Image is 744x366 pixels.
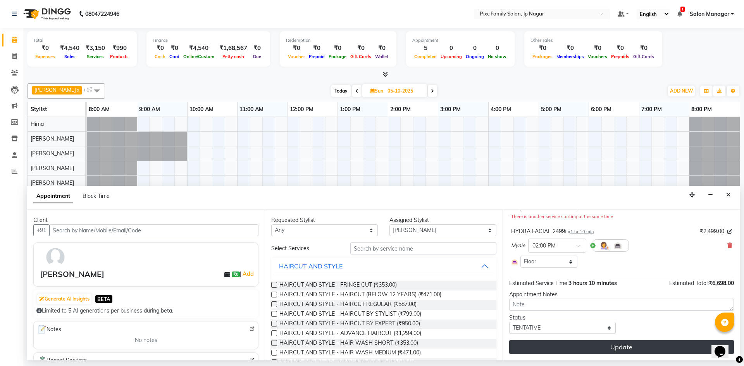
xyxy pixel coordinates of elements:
span: Appointment [33,189,73,203]
div: Requested Stylist [271,216,378,224]
small: for [565,229,594,234]
span: HAIRCUT AND STYLE - ADVANCE HAIRCUT (₹1,294.00) [279,329,421,339]
button: ADD NEW [668,86,695,96]
span: Cash [153,54,167,59]
div: ₹0 [373,44,390,53]
div: Client [33,216,258,224]
span: Sun [369,88,385,94]
div: ₹4,540 [181,44,216,53]
span: Gift Cards [631,54,656,59]
input: 2025-10-05 [385,85,424,97]
div: HYDRA FACIAL 2499 [511,227,594,235]
a: 2:00 PM [388,104,413,115]
div: 5 [412,44,439,53]
span: Mynie [511,242,525,249]
span: Prepaid [307,54,327,59]
a: 3:00 PM [438,104,463,115]
i: Edit price [727,229,732,234]
span: Upcoming [439,54,464,59]
span: No show [486,54,508,59]
span: HAIRCUT AND STYLE - HAIRCUT REGULAR (₹587.00) [279,300,417,310]
div: Status [509,314,616,322]
img: logo [20,3,73,25]
span: HAIRCUT AND STYLE - FRINGE CUT (₹353.00) [279,281,397,290]
div: 0 [439,44,464,53]
a: 1 [677,10,682,17]
div: ₹0 [307,44,327,53]
span: Stylist [31,106,47,113]
small: There is another service starting at the same time [511,214,613,219]
div: Limited to 5 AI generations per business during beta. [36,307,255,315]
input: Search by service name [350,242,496,254]
span: | [240,269,255,278]
span: HAIRCUT AND STYLE - HAIRCUT BY STYLIST (₹799.00) [279,310,421,320]
span: 3 hours 10 minutes [568,280,617,287]
div: Select Services [265,244,344,253]
div: ₹990 [108,44,131,53]
span: HAIRCUT AND STYLE - HAIRCUT BY EXPERT (₹950.00) [279,320,420,329]
a: 11:00 AM [238,104,265,115]
span: Sales [62,54,77,59]
button: Update [509,340,734,354]
span: ₹2,499.00 [700,227,724,235]
iframe: chat widget [711,335,736,358]
span: Recent Services [37,356,87,365]
b: 08047224946 [85,3,119,25]
span: Services [85,54,106,59]
a: 4:00 PM [489,104,513,115]
img: avatar [44,246,67,268]
button: HAIRCUT AND STYLE [274,259,493,273]
span: +10 [83,86,98,93]
div: Redemption [286,37,390,44]
a: 8:00 AM [87,104,112,115]
a: 6:00 PM [589,104,613,115]
div: Appointment [412,37,508,44]
span: Packages [530,54,555,59]
span: 1 [680,7,685,12]
div: HAIRCUT AND STYLE [279,261,343,271]
span: Expenses [33,54,57,59]
div: 0 [464,44,486,53]
span: Estimated Total: [669,280,709,287]
span: [PERSON_NAME] [34,87,76,93]
span: Package [327,54,348,59]
div: ₹0 [555,44,586,53]
span: [PERSON_NAME] [31,150,74,157]
button: Close [723,189,734,201]
span: ADD NEW [670,88,693,94]
a: 7:00 PM [639,104,664,115]
div: 0 [486,44,508,53]
span: Block Time [83,192,110,199]
button: Generate AI Insights [37,294,91,304]
span: Today [331,85,351,97]
button: +91 [33,224,50,236]
div: ₹0 [348,44,373,53]
div: ₹0 [530,44,555,53]
span: Completed [412,54,439,59]
span: Card [167,54,181,59]
span: Wallet [373,54,390,59]
a: 8:00 PM [689,104,714,115]
span: Memberships [555,54,586,59]
span: Vouchers [586,54,609,59]
span: Due [251,54,263,59]
span: Ongoing [464,54,486,59]
img: Interior.png [613,241,622,250]
a: 9:00 AM [137,104,162,115]
span: Notes [37,325,61,335]
input: Search by Name/Mobile/Email/Code [49,224,258,236]
div: ₹0 [153,44,167,53]
span: BETA [95,295,112,302]
span: HAIRCUT AND STYLE - HAIR WASH MEDIUM (₹471.00) [279,349,421,358]
div: ₹0 [250,44,264,53]
a: 5:00 PM [539,104,563,115]
div: ₹0 [167,44,181,53]
span: Petty cash [220,54,246,59]
span: [PERSON_NAME] [31,135,74,142]
span: No notes [135,336,157,344]
span: [PERSON_NAME] [31,165,74,172]
div: ₹3,150 [83,44,108,53]
span: [PERSON_NAME] [31,179,74,186]
span: Hima [31,120,44,127]
div: Other sales [530,37,656,44]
